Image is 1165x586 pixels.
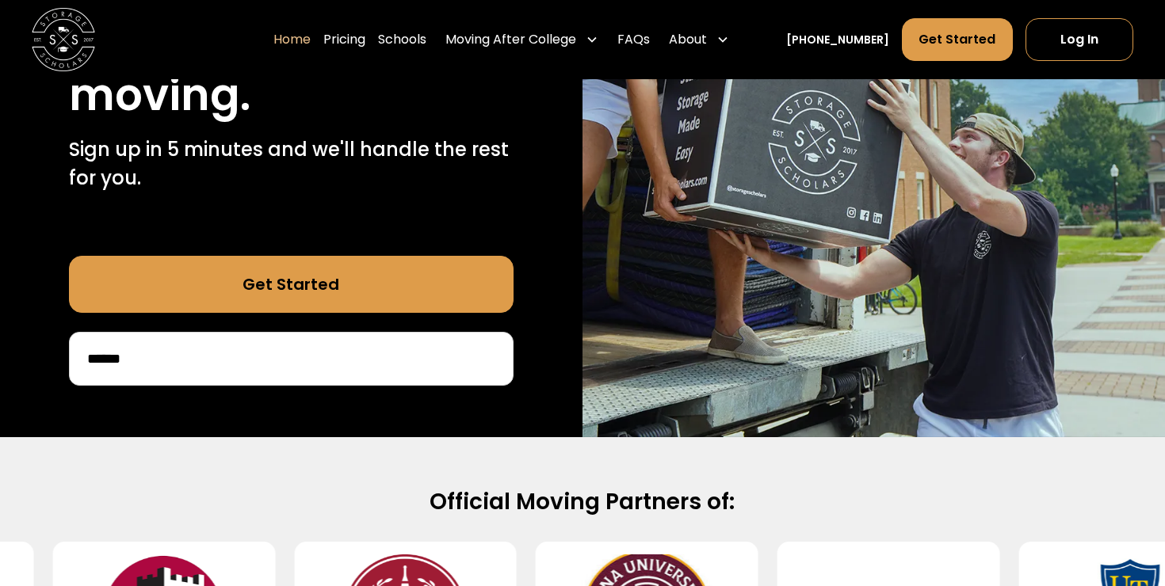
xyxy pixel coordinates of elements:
[902,18,1012,61] a: Get Started
[663,17,735,62] div: About
[1026,18,1133,61] a: Log In
[669,30,707,49] div: About
[32,8,95,71] a: home
[617,17,650,62] a: FAQs
[378,17,426,62] a: Schools
[445,30,576,49] div: Moving After College
[273,17,311,62] a: Home
[69,256,514,313] a: Get Started
[74,488,1091,517] h2: Official Moving Partners of:
[69,135,514,192] p: Sign up in 5 minutes and we'll handle the rest for you.
[786,32,889,48] a: [PHONE_NUMBER]
[32,8,95,71] img: Storage Scholars main logo
[323,17,365,62] a: Pricing
[439,17,605,62] div: Moving After College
